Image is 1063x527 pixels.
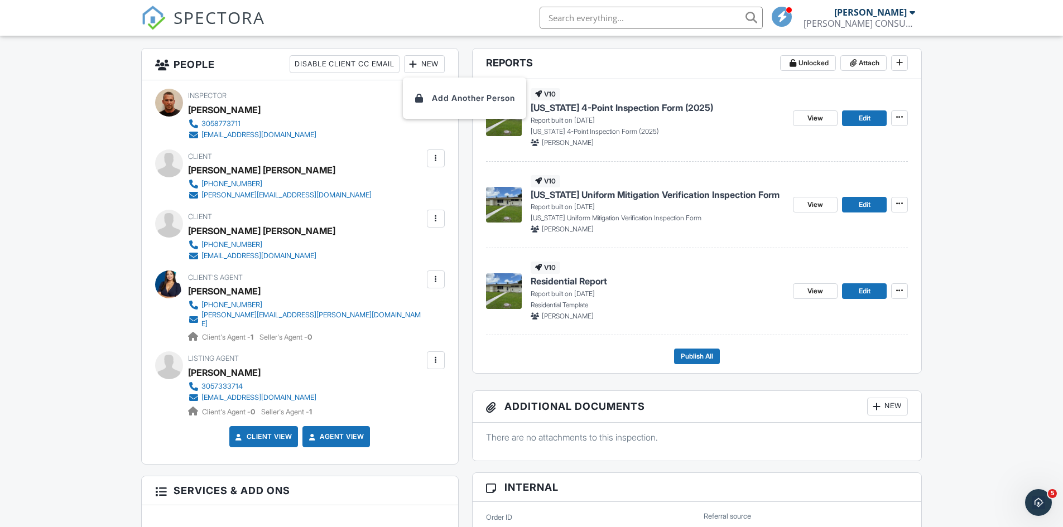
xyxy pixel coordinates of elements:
a: [PERSON_NAME] [188,364,261,381]
span: SPECTORA [174,6,265,29]
input: Search everything... [540,7,763,29]
div: [PERSON_NAME] [834,7,907,18]
div: [EMAIL_ADDRESS][DOMAIN_NAME] [201,252,316,260]
a: [PERSON_NAME] [188,283,261,299]
div: [PERSON_NAME][EMAIL_ADDRESS][PERSON_NAME][DOMAIN_NAME] [201,311,424,328]
strong: 1 [309,408,312,416]
a: Agent View [306,431,364,442]
h3: Additional Documents [473,391,922,423]
div: [PHONE_NUMBER] [201,301,262,310]
a: SPECTORA [141,15,265,38]
a: [EMAIL_ADDRESS][DOMAIN_NAME] [188,392,316,403]
span: Seller's Agent - [259,333,312,341]
div: [EMAIL_ADDRESS][DOMAIN_NAME] [201,393,316,402]
div: [PHONE_NUMBER] [201,240,262,249]
strong: 0 [251,408,255,416]
span: Listing Agent [188,354,239,362]
div: [PERSON_NAME][EMAIL_ADDRESS][DOMAIN_NAME] [201,191,372,200]
span: Client [188,152,212,161]
a: [PHONE_NUMBER] [188,178,372,190]
span: Inspector [188,91,227,100]
div: [PERSON_NAME] [PERSON_NAME] [188,223,335,239]
a: [EMAIL_ADDRESS][DOMAIN_NAME] [188,250,326,262]
div: BENOLIEL CONSULTING & SOLUTIONS LLC [804,18,915,29]
div: New [867,398,908,415]
strong: 0 [307,333,312,341]
label: Order ID [486,513,512,523]
div: New [404,55,445,73]
img: The Best Home Inspection Software - Spectora [141,6,166,30]
a: [EMAIL_ADDRESS][DOMAIN_NAME] [188,129,316,141]
div: 3057333714 [201,382,243,391]
span: Client's Agent [188,273,243,282]
a: Client View [233,431,292,442]
div: Disable Client CC Email [290,55,400,73]
span: Seller's Agent - [261,408,312,416]
div: [PERSON_NAME] [PERSON_NAME] [188,162,335,178]
strong: 1 [251,333,253,341]
h3: People [142,49,458,80]
h3: Services & Add ons [142,476,458,505]
div: [PERSON_NAME] [188,101,261,118]
a: [PHONE_NUMBER] [188,239,326,250]
span: Client's Agent - [202,333,255,341]
iframe: Intercom live chat [1025,489,1052,516]
h3: Internal [473,473,922,502]
p: There are no attachments to this inspection. [486,431,908,443]
a: [PERSON_NAME][EMAIL_ADDRESS][DOMAIN_NAME] [188,190,372,201]
div: [EMAIL_ADDRESS][DOMAIN_NAME] [201,130,316,139]
a: [PERSON_NAME][EMAIL_ADDRESS][PERSON_NAME][DOMAIN_NAME] [188,311,424,328]
div: 3058773711 [201,119,241,128]
a: [PHONE_NUMBER] [188,299,424,311]
a: 3058773711 [188,118,316,129]
span: 5 [1048,489,1057,498]
label: Referral source [704,511,751,521]
div: [PHONE_NUMBER] [201,180,262,188]
span: Client's Agent - [202,408,257,416]
span: Client [188,212,212,221]
a: 3057333714 [188,381,316,392]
